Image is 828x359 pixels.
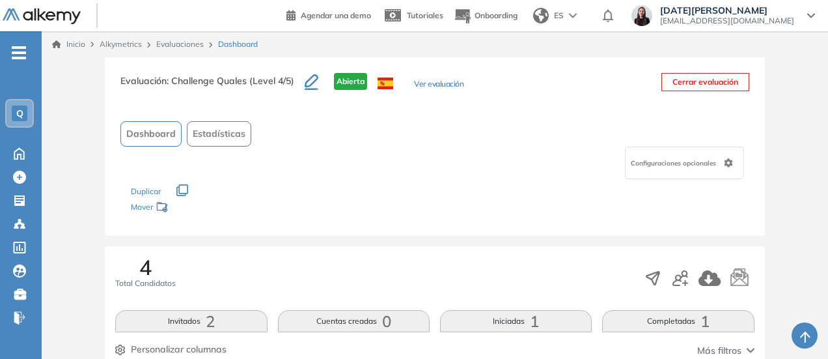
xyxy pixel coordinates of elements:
[554,10,564,22] span: ES
[286,7,371,22] a: Agendar una demo
[193,127,245,141] span: Estadísticas
[12,51,26,54] i: -
[378,78,393,89] img: ESP
[167,75,294,87] span: : Challenge Quales (Level 4/5)
[660,5,794,16] span: [DATE][PERSON_NAME]
[156,39,204,49] a: Evaluaciones
[631,158,719,168] span: Configuraciones opcionales
[440,310,592,332] button: Iniciadas1
[660,16,794,26] span: [EMAIL_ADDRESS][DOMAIN_NAME]
[187,121,251,147] button: Estadísticas
[414,78,463,92] button: Ver evaluación
[100,39,142,49] span: Alkymetrics
[625,147,744,179] div: Configuraciones opcionales
[278,310,430,332] button: Cuentas creadas0
[218,38,258,50] span: Dashboard
[602,310,754,332] button: Completadas1
[407,10,443,20] span: Tutoriales
[115,343,227,356] button: Personalizar columnas
[131,343,227,356] span: Personalizar columnas
[139,257,152,278] span: 4
[301,10,371,20] span: Agendar una demo
[52,38,85,50] a: Inicio
[697,344,754,358] button: Más filtros
[131,196,261,220] div: Mover
[334,73,367,90] span: Abierta
[3,8,81,25] img: Logo
[533,8,549,23] img: world
[120,121,182,147] button: Dashboard
[454,2,517,30] button: Onboarding
[569,13,577,18] img: arrow
[697,344,741,358] span: Más filtros
[661,73,749,91] button: Cerrar evaluación
[131,186,161,196] span: Duplicar
[120,73,305,100] h3: Evaluación
[115,278,176,289] span: Total Candidatos
[126,127,176,141] span: Dashboard
[115,310,267,332] button: Invitados2
[16,108,23,119] span: Q
[475,10,517,20] span: Onboarding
